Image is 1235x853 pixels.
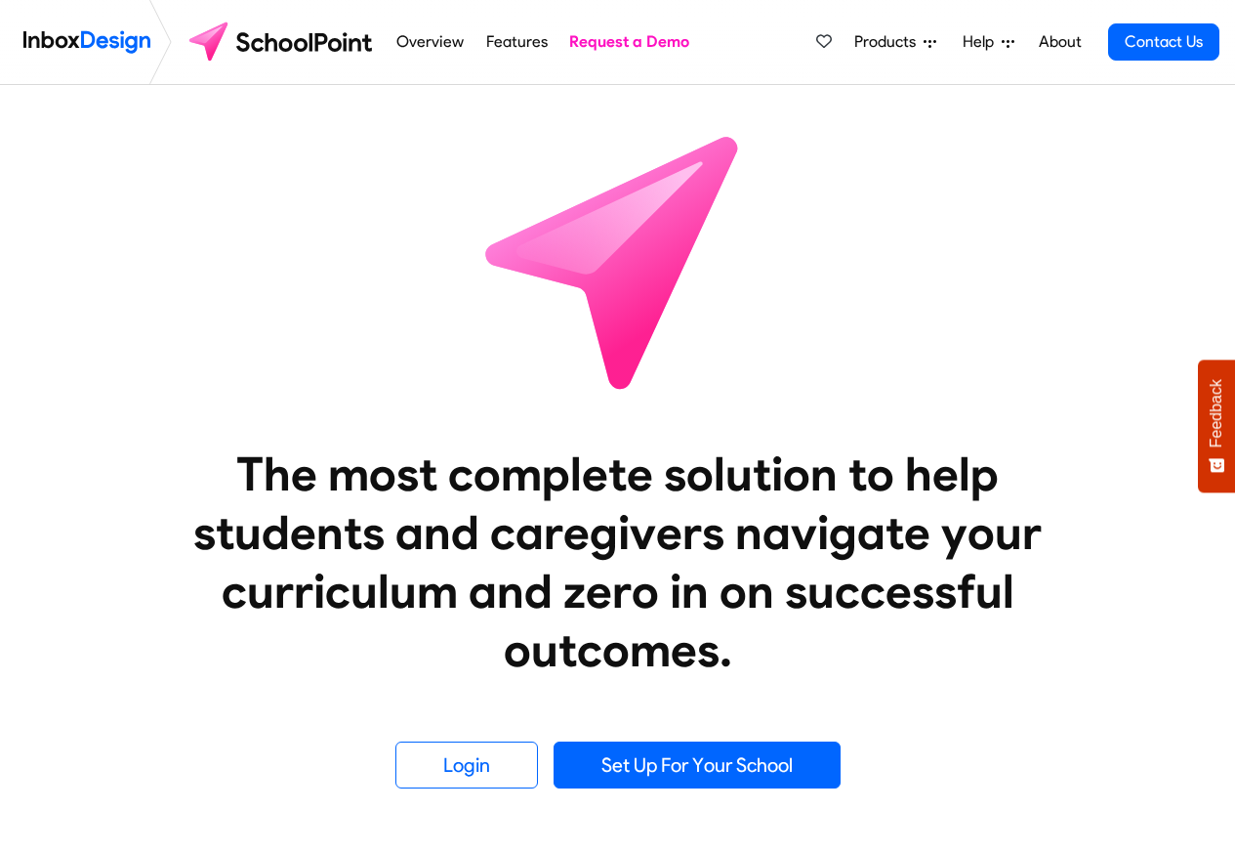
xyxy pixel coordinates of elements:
[395,742,538,789] a: Login
[1108,23,1219,61] a: Contact Us
[854,30,924,54] span: Products
[391,22,470,62] a: Overview
[442,85,794,437] img: icon_schoolpoint.svg
[963,30,1002,54] span: Help
[846,22,944,62] a: Products
[554,742,841,789] a: Set Up For Your School
[955,22,1022,62] a: Help
[1208,379,1225,448] span: Feedback
[180,19,386,65] img: schoolpoint logo
[154,445,1082,679] heading: The most complete solution to help students and caregivers navigate your curriculum and zero in o...
[480,22,553,62] a: Features
[1033,22,1087,62] a: About
[564,22,695,62] a: Request a Demo
[1198,360,1235,492] button: Feedback - Show survey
